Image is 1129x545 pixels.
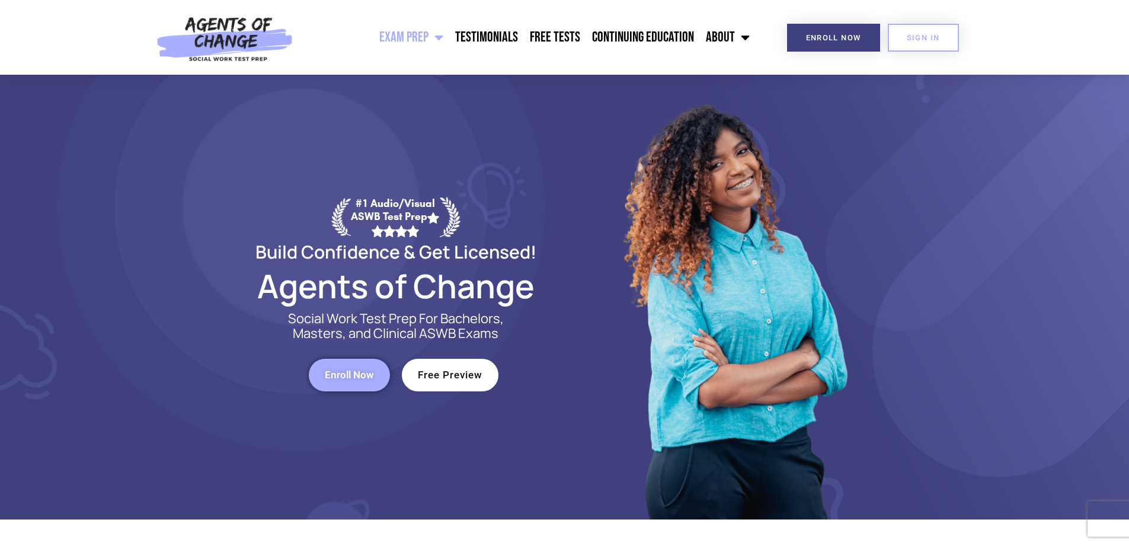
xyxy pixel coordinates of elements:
a: Continuing Education [586,23,700,52]
a: Enroll Now [309,359,390,391]
a: Exam Prep [373,23,449,52]
span: Enroll Now [325,370,374,380]
h2: Build Confidence & Get Licensed! [227,243,565,260]
div: #1 Audio/Visual ASWB Test Prep [351,197,440,237]
nav: Menu [299,23,756,52]
a: Enroll Now [787,24,880,52]
a: SIGN IN [888,24,959,52]
img: Website Image 1 (1) [615,75,852,519]
a: Free Preview [402,359,498,391]
a: Testimonials [449,23,524,52]
a: Free Tests [524,23,586,52]
h2: Agents of Change [227,272,565,299]
span: Enroll Now [806,34,861,42]
p: Social Work Test Prep For Bachelors, Masters, and Clinical ASWB Exams [274,311,517,341]
a: About [700,23,756,52]
span: Free Preview [418,370,482,380]
span: SIGN IN [907,34,940,42]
